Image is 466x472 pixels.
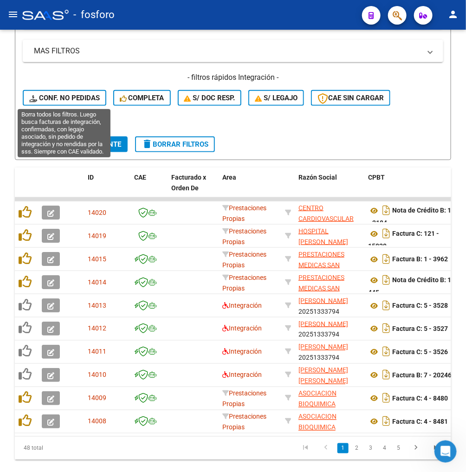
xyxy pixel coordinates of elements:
div: 30543366761 [298,412,361,431]
a: 4 [379,443,390,453]
datatable-header-cell: CAE [130,168,168,208]
i: Descargar documento [380,344,392,359]
div: 30601744488 [298,203,361,222]
li: page 5 [392,440,406,456]
a: go to previous page [317,443,335,453]
span: Prestaciones Propias [222,274,266,292]
div: 30545850474 [298,226,361,246]
span: CENTRO CARDIOVASCULAR DE [PERSON_NAME] S.A. [298,204,357,243]
div: 30714945978 [298,272,361,292]
span: PRESTACIONES MEDICAS SAN [PERSON_NAME] S.A. [298,251,348,290]
datatable-header-cell: Razón Social [295,168,364,208]
div: 30714945978 [298,249,361,269]
button: S/ Doc Resp. [178,90,242,106]
a: 1 [337,443,349,453]
span: 14009 [88,394,106,402]
mat-expansion-panel-header: MAS FILTROS [23,40,443,62]
span: S/ Doc Resp. [184,94,235,102]
div: 27235676090 [298,365,361,385]
button: FC Inválida [23,113,87,129]
span: 14019 [88,232,106,239]
span: CAE SIN CARGAR [317,94,384,102]
a: 3 [365,443,376,453]
span: 14012 [88,325,106,332]
span: 14014 [88,278,106,286]
button: Buscar Comprobante [23,136,128,152]
span: [PERSON_NAME] [PERSON_NAME] [298,367,348,385]
a: 5 [393,443,404,453]
span: Razón Social [298,174,337,181]
span: HOSPITAL [PERSON_NAME] ASOCIACION CIVOL [298,227,356,256]
div: 20251333794 [298,342,361,362]
strong: Factura C: 5 - 3528 [392,302,448,310]
span: FC Inválida [29,117,81,125]
h4: - filtros rápidos Integración - [23,72,443,83]
span: CPBT [368,174,385,181]
datatable-header-cell: Facturado x Orden De [168,168,219,208]
strong: Factura C: 4 - 8481 [392,418,448,426]
span: Integración [222,302,262,309]
span: Integración [222,348,262,356]
span: [PERSON_NAME] [298,320,348,328]
div: 30543366761 [298,388,361,408]
li: page 2 [350,440,364,456]
span: PRESTACIONES MEDICAS SAN [PERSON_NAME] S.A. [298,274,348,313]
i: Descargar documento [380,391,392,406]
a: go to next page [407,443,425,453]
span: [PERSON_NAME] [298,343,348,351]
span: Borrar Filtros [142,140,208,149]
strong: Factura C: 121 - 15029 [368,230,439,250]
span: ID [88,174,94,181]
button: Borrar Filtros [135,136,215,152]
strong: Factura C: 5 - 3526 [392,349,448,356]
a: go to first page [297,443,314,453]
mat-panel-title: MAS FILTROS [34,46,421,56]
div: 48 total [15,437,101,460]
span: - fosforo [73,5,115,25]
mat-icon: delete [142,138,153,149]
span: Completa [120,94,164,102]
span: Prestaciones Propias [222,227,266,246]
strong: Factura B: 1 - 3962 [392,256,448,263]
li: page 1 [336,440,350,456]
strong: Factura B: 7 - 20246 [392,372,452,379]
button: S/ legajo [248,90,304,106]
span: Prestaciones Propias [222,251,266,269]
strong: Factura C: 5 - 3527 [392,325,448,333]
button: CAE SIN CARGAR [311,90,390,106]
li: page 3 [364,440,378,456]
span: Buscar Comprobante [29,140,121,149]
span: Area [222,174,236,181]
span: ASOCIACION BIOQUIMICA [PERSON_NAME][GEOGRAPHIC_DATA] [298,390,361,429]
a: go to last page [427,443,445,453]
i: Descargar documento [380,298,392,313]
mat-icon: search [29,138,40,149]
i: Descargar documento [380,226,392,241]
i: Descargar documento [380,414,392,429]
span: 14020 [88,209,106,216]
i: Descargar documento [380,272,392,287]
mat-icon: person [447,9,459,20]
mat-icon: menu [7,9,19,20]
span: Conf. no pedidas [29,94,100,102]
span: 14010 [88,371,106,379]
i: Descargar documento [380,252,392,266]
span: Prestaciones Propias [222,204,266,222]
i: Descargar documento [380,368,392,382]
span: [PERSON_NAME] [298,297,348,304]
i: Descargar documento [380,321,392,336]
span: S/ legajo [255,94,298,102]
div: 20251333794 [298,319,361,338]
iframe: Intercom live chat [434,440,457,463]
span: 14011 [88,348,106,356]
span: Facturado x Orden De [171,174,206,192]
strong: Factura C: 4 - 8480 [392,395,448,402]
datatable-header-cell: CPBT [364,168,462,208]
button: Conf. no pedidas [23,90,106,106]
li: page 4 [378,440,392,456]
button: Completa [113,90,171,106]
span: Prestaciones Propias [222,390,266,408]
span: CAE [134,174,146,181]
a: 2 [351,443,362,453]
span: ASOCIACION BIOQUIMICA [PERSON_NAME][GEOGRAPHIC_DATA] [298,413,361,452]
